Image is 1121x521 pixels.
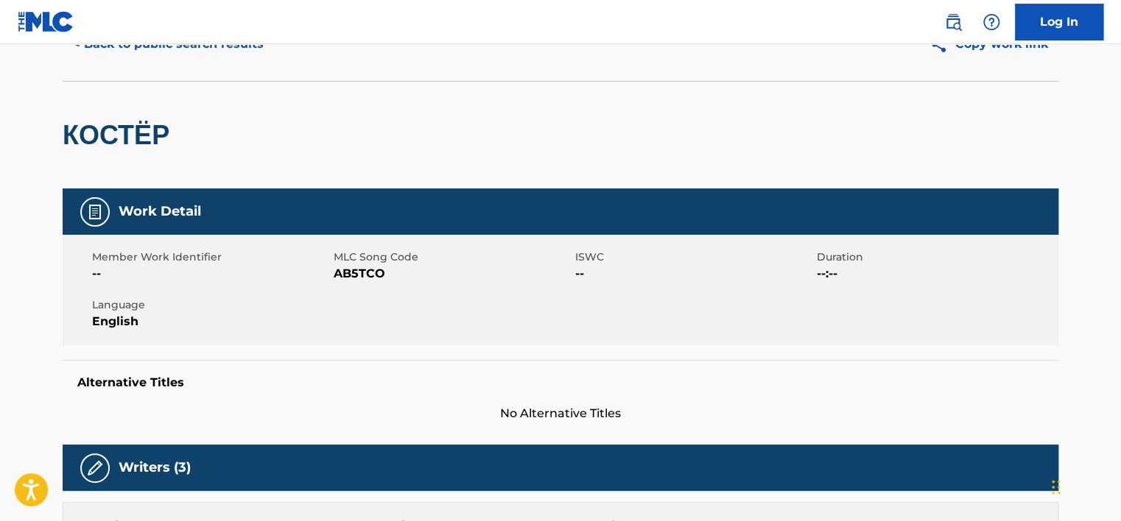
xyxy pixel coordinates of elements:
[817,265,1055,283] span: --:--
[983,13,1000,31] img: help
[938,7,968,37] a: Public Search
[119,203,201,220] h5: Work Detail
[1015,4,1103,40] a: Log In
[919,26,1058,63] button: Copy work link
[63,26,274,63] button: < Back to public search results
[77,375,1044,390] h5: Alternative Titles
[930,35,955,54] img: Copy work link
[86,459,104,477] img: Writers
[334,249,572,265] span: MLC Song Code
[119,459,191,476] h5: Writers (3)
[92,297,330,313] span: Language
[1047,450,1121,521] div: চ্যাট উইজেট
[92,249,330,265] span: Member Work Identifier
[1052,465,1061,509] div: টেনে আনুন
[977,7,1006,37] div: Help
[63,405,1058,422] span: No Alternative Titles
[944,13,962,31] img: search
[817,249,1055,265] span: Duration
[86,203,104,221] img: Work Detail
[575,265,813,283] span: --
[334,265,572,283] span: AB5TCO
[63,118,177,152] h2: КОСТЁР
[92,265,330,283] span: --
[18,11,74,32] img: MLC Logo
[1047,450,1121,521] iframe: Chat Widget
[575,249,813,265] span: ISWC
[92,313,330,330] span: English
